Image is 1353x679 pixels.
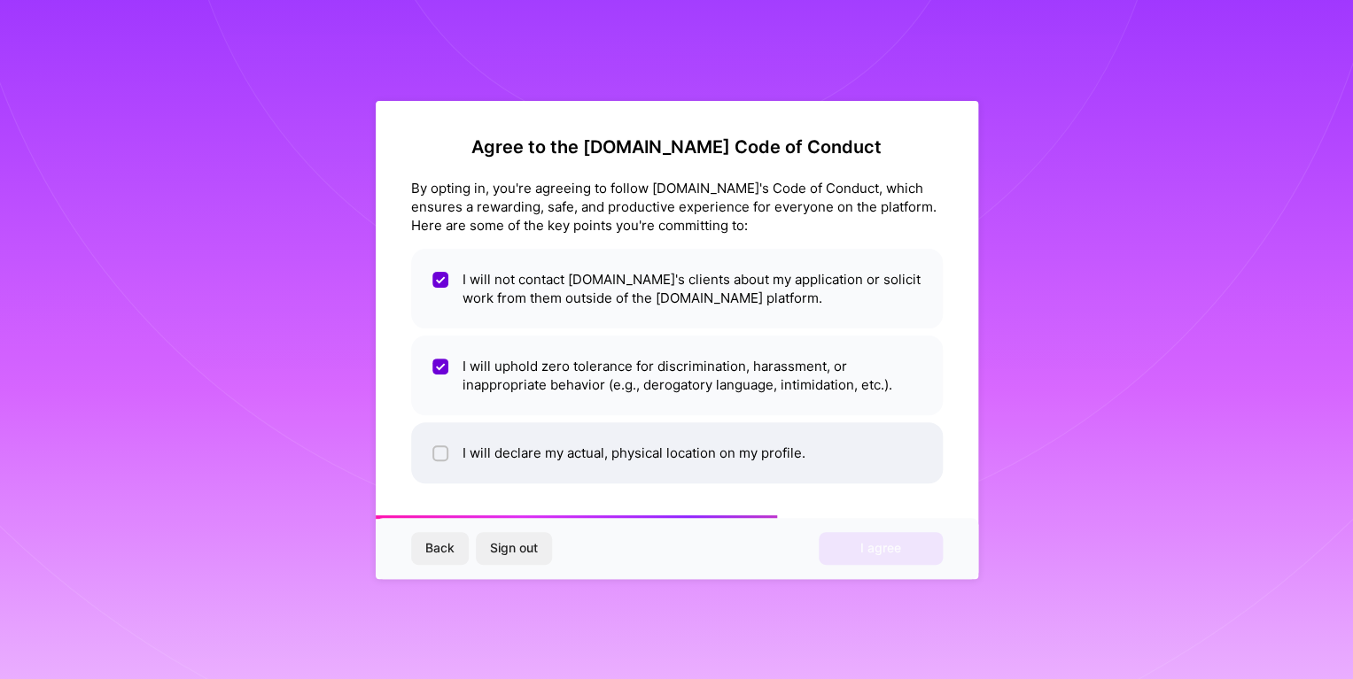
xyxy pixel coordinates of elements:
button: Sign out [476,532,552,564]
span: Back [425,539,455,557]
div: By opting in, you're agreeing to follow [DOMAIN_NAME]'s Code of Conduct, which ensures a rewardin... [411,179,943,235]
li: I will uphold zero tolerance for discrimination, harassment, or inappropriate behavior (e.g., der... [411,336,943,415]
li: I will declare my actual, physical location on my profile. [411,422,943,483]
button: Back [411,532,469,564]
h2: Agree to the [DOMAIN_NAME] Code of Conduct [411,136,943,158]
li: I will not contact [DOMAIN_NAME]'s clients about my application or solicit work from them outside... [411,249,943,328]
span: Sign out [490,539,538,557]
